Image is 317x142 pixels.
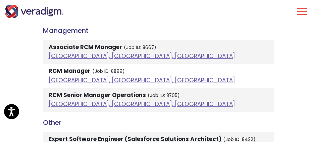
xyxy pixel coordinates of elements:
small: (Job ID: 8899) [92,68,125,75]
a: [GEOGRAPHIC_DATA], [GEOGRAPHIC_DATA], [GEOGRAPHIC_DATA] [49,76,235,84]
small: (Job ID: 8667) [124,44,156,51]
strong: RCM Senior Manager Operations [49,91,146,99]
small: (Job ID: 8705) [148,92,180,99]
h4: Other [43,119,274,127]
a: [GEOGRAPHIC_DATA], [GEOGRAPHIC_DATA], [GEOGRAPHIC_DATA] [49,52,235,60]
a: [GEOGRAPHIC_DATA], [GEOGRAPHIC_DATA], [GEOGRAPHIC_DATA] [49,100,235,108]
strong: Associate RCM Manager [49,43,122,51]
h4: Management [43,27,274,35]
button: Toggle Navigation Menu [297,3,307,20]
strong: RCM Manager [49,67,91,75]
img: Veradigm logo [5,5,64,18]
